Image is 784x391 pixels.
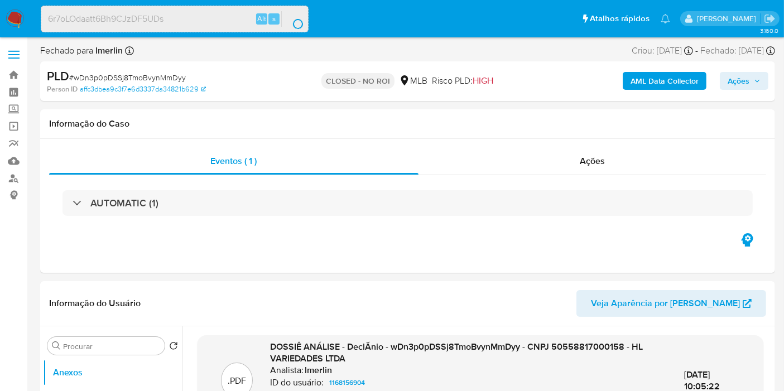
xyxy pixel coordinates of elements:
[720,72,768,90] button: Ações
[62,190,753,216] div: AUTOMATIC (1)
[281,11,304,27] button: search-icon
[69,72,186,83] span: # wDn3p0pDSSj8TmoBvynMmDyy
[228,375,246,387] p: .PDF
[590,13,650,25] span: Atalhos rápidos
[700,45,775,57] div: Fechado: [DATE]
[632,45,693,57] div: Criou: [DATE]
[695,45,698,57] span: -
[631,72,699,90] b: AML Data Collector
[49,298,141,309] h1: Informação do Usuário
[576,290,766,317] button: Veja Aparência por [PERSON_NAME]
[49,118,766,129] h1: Informação do Caso
[210,155,257,167] span: Eventos ( 1 )
[330,376,365,389] span: 1168156904
[271,377,324,388] p: ID do usuário:
[40,45,123,57] span: Fechado para
[321,73,395,89] p: CLOSED - NO ROI
[43,359,182,386] button: Anexos
[41,12,308,26] input: Pesquise usuários ou casos...
[305,365,333,376] h6: lmerlin
[271,340,643,365] span: DOSSIÊ ANÁLISE - DeclÃ­nio - wDn3p0pDSSj8TmoBvynMmDyy - CNPJ 50558817000158 - HL VARIEDADES LTDA
[432,75,493,87] span: Risco PLD:
[90,197,158,209] h3: AUTOMATIC (1)
[697,13,760,24] p: leticia.merlin@mercadolivre.com
[728,72,749,90] span: Ações
[257,13,266,24] span: Alt
[271,365,304,376] p: Analista:
[47,84,78,94] b: Person ID
[473,74,493,87] span: HIGH
[47,67,69,85] b: PLD
[764,13,776,25] a: Sair
[591,290,740,317] span: Veja Aparência por [PERSON_NAME]
[272,13,276,24] span: s
[325,376,370,389] a: 1168156904
[661,14,670,23] a: Notificações
[93,44,123,57] b: lmerlin
[63,341,160,351] input: Procurar
[623,72,706,90] button: AML Data Collector
[52,341,61,350] button: Procurar
[580,155,605,167] span: Ações
[80,84,206,94] a: affc3dbea9c3f7e6d3337da34821b629
[399,75,427,87] div: MLB
[169,341,178,354] button: Retornar ao pedido padrão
